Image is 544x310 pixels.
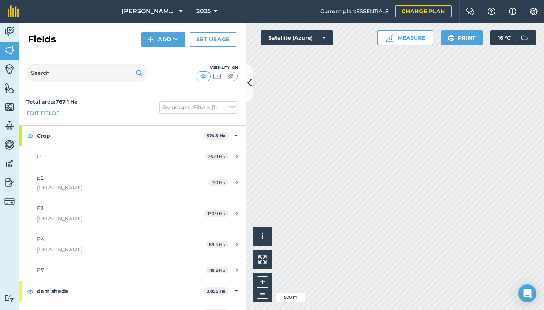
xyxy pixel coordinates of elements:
img: svg+xml;base64,PD94bWwgdmVyc2lvbj0iMS4wIiBlbmNvZGluZz0idXRmLTgiPz4KPCEtLSBHZW5lcmF0b3I6IEFkb2JlIE... [4,196,15,207]
img: svg+xml;base64,PHN2ZyB4bWxucz0iaHR0cDovL3d3dy53My5vcmcvMjAwMC9zdmciIHdpZHRoPSIxNyIgaGVpZ2h0PSIxNy... [509,7,516,16]
span: i [261,232,264,241]
img: svg+xml;base64,PHN2ZyB4bWxucz0iaHR0cDovL3d3dy53My5vcmcvMjAwMC9zdmciIHdpZHRoPSI1NiIgaGVpZ2h0PSI2MC... [4,82,15,94]
span: P3 [37,205,44,212]
img: svg+xml;base64,PHN2ZyB4bWxucz0iaHR0cDovL3d3dy53My5vcmcvMjAwMC9zdmciIHdpZHRoPSIxNCIgaGVpZ2h0PSIyNC... [148,35,153,44]
span: [PERSON_NAME] [37,183,179,192]
span: Current plan : ESSENTIALS [320,7,389,15]
button: Print [441,30,483,45]
strong: Total area : 767.1 Ha [26,98,78,105]
img: svg+xml;base64,PHN2ZyB4bWxucz0iaHR0cDovL3d3dy53My5vcmcvMjAwMC9zdmciIHdpZHRoPSIxOCIgaGVpZ2h0PSIyNC... [27,287,34,296]
a: P7118.5 Ha [19,260,246,281]
img: A cog icon [529,8,538,15]
strong: 574.3 Ha [207,133,226,138]
img: svg+xml;base64,PD94bWwgdmVyc2lvbj0iMS4wIiBlbmNvZGluZz0idXRmLTgiPz4KPCEtLSBHZW5lcmF0b3I6IEFkb2JlIE... [4,139,15,150]
button: – [257,288,268,299]
button: 16 °C [490,30,536,45]
button: + [257,276,268,288]
img: svg+xml;base64,PD94bWwgdmVyc2lvbj0iMS4wIiBlbmNvZGluZz0idXRmLTgiPz4KPCEtLSBHZW5lcmF0b3I6IEFkb2JlIE... [517,30,532,45]
img: svg+xml;base64,PHN2ZyB4bWxucz0iaHR0cDovL3d3dy53My5vcmcvMjAwMC9zdmciIHdpZHRoPSIxOSIgaGVpZ2h0PSIyNC... [136,68,143,77]
span: P1 [37,153,43,160]
img: svg+xml;base64,PHN2ZyB4bWxucz0iaHR0cDovL3d3dy53My5vcmcvMjAwMC9zdmciIHdpZHRoPSI1MCIgaGVpZ2h0PSI0MC... [199,73,208,80]
img: Four arrows, one pointing top left, one top right, one bottom right and the last bottom left [258,255,267,263]
strong: dam sheds [37,281,203,301]
span: P7 [37,267,44,274]
a: Set usage [190,32,236,47]
h2: Fields [28,33,56,45]
img: svg+xml;base64,PHN2ZyB4bWxucz0iaHR0cDovL3d3dy53My5vcmcvMjAwMC9zdmciIHdpZHRoPSI1NiIgaGVpZ2h0PSI2MC... [4,101,15,113]
img: A question mark icon [487,8,496,15]
img: svg+xml;base64,PD94bWwgdmVyc2lvbj0iMS4wIiBlbmNvZGluZz0idXRmLTgiPz4KPCEtLSBHZW5lcmF0b3I6IEFkb2JlIE... [4,294,15,302]
img: svg+xml;base64,PD94bWwgdmVyc2lvbj0iMS4wIiBlbmNvZGluZz0idXRmLTgiPz4KPCEtLSBHZW5lcmF0b3I6IEFkb2JlIE... [4,158,15,169]
div: Crop574.3 Ha [19,126,246,146]
span: p2 [37,174,44,181]
button: Add [141,32,185,47]
a: Change plan [395,5,452,17]
span: 36.51 Ha [205,153,228,160]
img: svg+xml;base64,PHN2ZyB4bWxucz0iaHR0cDovL3d3dy53My5vcmcvMjAwMC9zdmciIHdpZHRoPSI1MCIgaGVpZ2h0PSI0MC... [226,73,235,80]
span: 2025 [196,7,211,16]
span: [PERSON_NAME] Farm [122,7,176,16]
span: 170.9 Ha [204,210,228,217]
span: 88.4 Ha [206,241,228,248]
button: Measure [377,30,433,45]
span: [PERSON_NAME] [37,214,179,223]
a: p2[PERSON_NAME]160 Ha [19,167,246,198]
a: P136.51 Ha [19,146,246,167]
button: By usages, Filters (1) [159,101,238,113]
div: dam sheds3.855 Ha [19,281,246,301]
img: svg+xml;base64,PD94bWwgdmVyc2lvbj0iMS4wIiBlbmNvZGluZz0idXRmLTgiPz4KPCEtLSBHZW5lcmF0b3I6IEFkb2JlIE... [4,120,15,132]
span: P4 [37,236,44,243]
button: Satellite (Azure) [261,30,333,45]
span: 118.5 Ha [206,267,228,273]
a: P3[PERSON_NAME]170.9 Ha [19,198,246,229]
strong: Crop [37,126,203,146]
img: svg+xml;base64,PD94bWwgdmVyc2lvbj0iMS4wIiBlbmNvZGluZz0idXRmLTgiPz4KPCEtLSBHZW5lcmF0b3I6IEFkb2JlIE... [4,177,15,188]
img: svg+xml;base64,PD94bWwgdmVyc2lvbj0iMS4wIiBlbmNvZGluZz0idXRmLTgiPz4KPCEtLSBHZW5lcmF0b3I6IEFkb2JlIE... [4,64,15,74]
img: svg+xml;base64,PD94bWwgdmVyc2lvbj0iMS4wIiBlbmNvZGluZz0idXRmLTgiPz4KPCEtLSBHZW5lcmF0b3I6IEFkb2JlIE... [4,26,15,37]
input: Search [26,64,147,82]
img: Two speech bubbles overlapping with the left bubble in the forefront [466,8,475,15]
div: Visibility: On [196,65,238,71]
span: [PERSON_NAME] [37,245,179,254]
span: 16 ° C [498,30,511,45]
img: svg+xml;base64,PHN2ZyB4bWxucz0iaHR0cDovL3d3dy53My5vcmcvMjAwMC9zdmciIHdpZHRoPSI1NiIgaGVpZ2h0PSI2MC... [4,45,15,56]
img: fieldmargin Logo [8,5,19,17]
button: i [253,227,272,246]
img: svg+xml;base64,PHN2ZyB4bWxucz0iaHR0cDovL3d3dy53My5vcmcvMjAwMC9zdmciIHdpZHRoPSI1MCIgaGVpZ2h0PSI0MC... [212,73,222,80]
strong: 3.855 Ha [207,288,226,294]
div: Open Intercom Messenger [518,284,536,302]
img: svg+xml;base64,PHN2ZyB4bWxucz0iaHR0cDovL3d3dy53My5vcmcvMjAwMC9zdmciIHdpZHRoPSIxOSIgaGVpZ2h0PSIyNC... [448,33,455,42]
a: Edit fields [26,109,60,117]
span: 160 Ha [208,179,228,186]
img: Ruler icon [386,34,393,42]
a: P4[PERSON_NAME]88.4 Ha [19,229,246,260]
img: svg+xml;base64,PHN2ZyB4bWxucz0iaHR0cDovL3d3dy53My5vcmcvMjAwMC9zdmciIHdpZHRoPSIxOCIgaGVpZ2h0PSIyNC... [27,131,34,140]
